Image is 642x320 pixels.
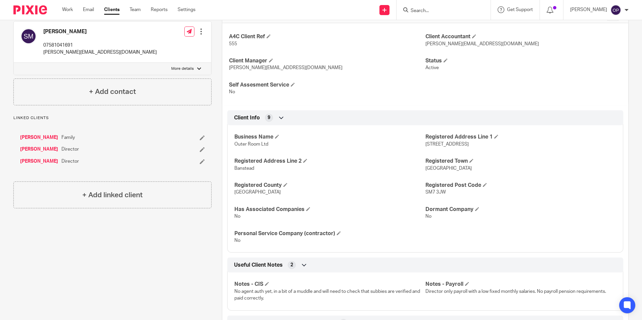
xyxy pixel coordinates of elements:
[61,134,75,141] span: Family
[234,114,260,121] span: Client Info
[570,6,607,13] p: [PERSON_NAME]
[425,142,469,147] span: [STREET_ADDRESS]
[234,134,425,141] h4: Business Name
[13,115,212,121] p: Linked clients
[20,134,58,141] a: [PERSON_NAME]
[82,190,143,200] h4: + Add linked client
[234,158,425,165] h4: Registered Address Line 2
[234,206,425,213] h4: Has Associated Companies
[425,42,539,46] span: [PERSON_NAME][EMAIL_ADDRESS][DOMAIN_NAME]
[234,230,425,237] h4: Personal Service Company (contractor)
[610,5,621,15] img: svg%3E
[425,57,622,64] h4: Status
[234,289,420,301] span: No agent auth yet, in a bit of a muddle and will need to check that subbies are verified and paid...
[425,214,431,219] span: No
[268,114,270,121] span: 9
[425,206,616,213] h4: Dormant Company
[425,190,446,195] span: SM7 3JW
[89,87,136,97] h4: + Add contact
[234,281,425,288] h4: Notes - CIS
[410,8,470,14] input: Search
[83,6,94,13] a: Email
[43,28,157,35] h4: [PERSON_NAME]
[20,158,58,165] a: [PERSON_NAME]
[20,146,58,153] a: [PERSON_NAME]
[425,65,439,70] span: Active
[425,134,616,141] h4: Registered Address Line 1
[13,5,47,14] img: Pixie
[130,6,141,13] a: Team
[425,281,616,288] h4: Notes - Payroll
[234,262,283,269] span: Useful Client Notes
[290,262,293,268] span: 2
[229,33,425,40] h4: A4C Client Ref
[425,158,616,165] h4: Registered Town
[425,289,606,294] span: Director only payroll with a low fixed monthly salaries. No payroll pension requirements.
[62,6,73,13] a: Work
[234,214,240,219] span: No
[178,6,195,13] a: Settings
[507,7,533,12] span: Get Support
[234,166,254,171] span: Banstead
[425,33,622,40] h4: Client Accountant
[229,42,237,46] span: 555
[425,182,616,189] h4: Registered Post Code
[20,28,37,44] img: svg%3E
[61,158,79,165] span: Director
[234,182,425,189] h4: Registered County
[151,6,168,13] a: Reports
[61,146,79,153] span: Director
[104,6,120,13] a: Clients
[425,166,472,171] span: [GEOGRAPHIC_DATA]
[171,66,194,71] p: More details
[234,142,268,147] span: Outer Room Ltd
[234,190,281,195] span: [GEOGRAPHIC_DATA]
[229,57,425,64] h4: Client Manager
[229,90,235,94] span: No
[229,65,342,70] span: [PERSON_NAME][EMAIL_ADDRESS][DOMAIN_NAME]
[234,238,240,243] span: No
[229,82,425,89] h4: Self Assesment Service
[43,49,157,56] p: [PERSON_NAME][EMAIL_ADDRESS][DOMAIN_NAME]
[43,42,157,49] p: 07581041691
